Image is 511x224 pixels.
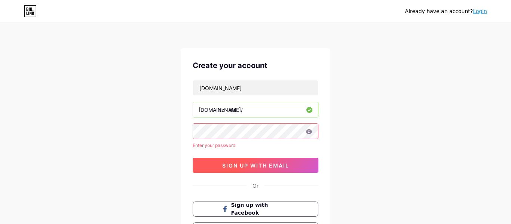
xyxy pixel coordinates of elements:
[193,142,318,149] div: Enter your password
[193,102,318,117] input: username
[405,7,487,15] div: Already have an account?
[222,162,289,169] span: sign up with email
[193,158,318,173] button: sign up with email
[193,60,318,71] div: Create your account
[231,201,289,217] span: Sign up with Facebook
[193,80,318,95] input: Email
[253,182,258,190] div: Or
[473,8,487,14] a: Login
[199,106,243,114] div: [DOMAIN_NAME]/
[193,202,318,217] button: Sign up with Facebook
